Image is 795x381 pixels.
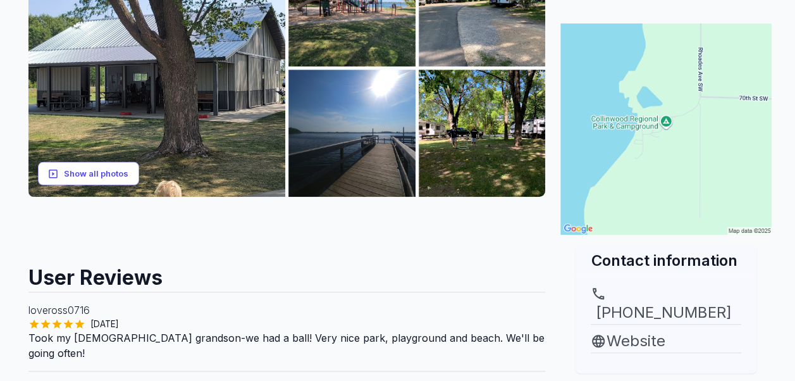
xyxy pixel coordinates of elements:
img: AAcXr8quOa3oT9pfogvunEFBs6jtYh5djcUZK9X3H7Xi6NtbhL_u9T-z7DwZpBxfoDVP4zU7F2s1jwL1BPEoDLNIwRuc0dcwY... [288,70,416,197]
iframe: Advertisement [28,197,546,254]
img: Map for Collinwood Regional Park & Campground [560,23,772,235]
p: Took my [DEMOGRAPHIC_DATA] grandson-we had a ball! Very nice park, playground and beach. We'll be... [28,330,546,361]
a: [PHONE_NUMBER] [591,286,741,324]
img: AAcXr8rtO4yV95V6ek4KuIH8usC9p4v2zRlIG6Tu_74YlgrC3PFt9kmdv-dHhwH7DrAmb50XNJHye1oW_aqMBYl3pdUM9kLbZ... [419,70,546,197]
h2: Contact information [591,250,741,271]
h2: User Reviews [28,254,546,292]
span: [DATE] [85,318,124,330]
p: loveross0716 [28,303,546,318]
button: Show all photos [38,162,139,185]
a: Website [591,330,741,353]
